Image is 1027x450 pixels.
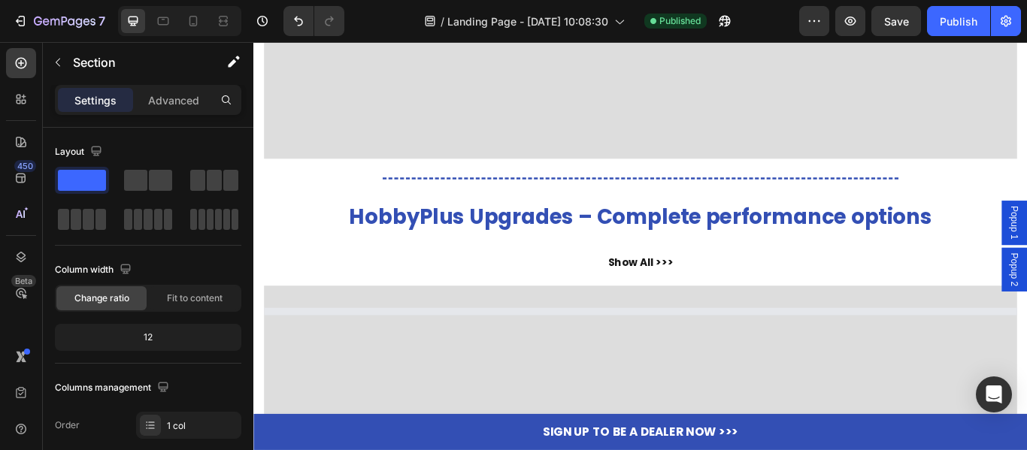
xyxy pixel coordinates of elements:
[58,327,238,348] div: 12
[55,378,172,398] div: Columns management
[55,260,135,280] div: Column width
[148,92,199,108] p: Advanced
[659,14,701,28] span: Published
[98,12,105,30] p: 7
[11,275,36,287] div: Beta
[19,181,883,226] h2: HobbyPlus Upgrades – Complete performance options
[395,237,507,277] a: Show All >>>
[976,376,1012,412] div: Open Intercom Messenger
[880,246,895,285] span: Popup 2
[441,14,444,29] span: /
[927,6,990,36] button: Publish
[74,92,117,108] p: Settings
[880,191,895,230] span: Popup 1
[73,53,196,71] p: Section
[447,14,608,29] span: Landing Page - [DATE] 10:08:30
[55,418,80,432] div: Order
[6,6,112,36] button: 7
[253,42,1027,450] iframe: Design area
[74,291,129,305] span: Change ratio
[940,14,977,29] div: Publish
[884,15,909,28] span: Save
[55,142,105,162] div: Layout
[871,6,921,36] button: Save
[167,419,238,433] div: 1 col
[283,6,344,36] div: Undo/Redo
[414,248,489,265] strong: Show All >>>
[167,291,223,305] span: Fit to content
[14,160,36,172] div: 450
